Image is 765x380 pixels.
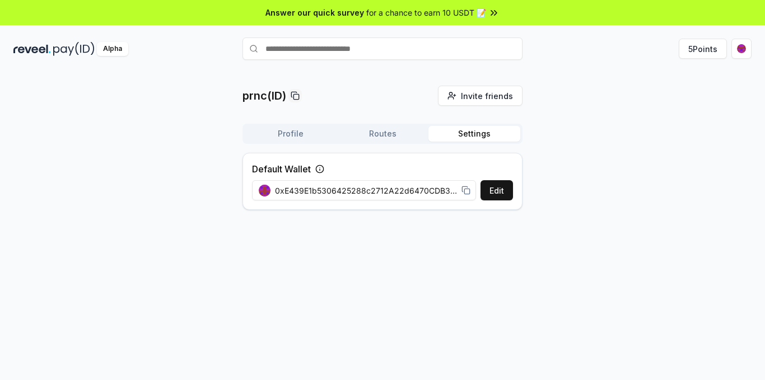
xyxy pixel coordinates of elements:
div: Alpha [97,42,128,56]
img: pay_id [53,42,95,56]
button: Edit [481,180,513,200]
button: Settings [428,126,520,142]
span: Answer our quick survey [265,7,364,18]
span: 0xE439E1b5306425288c2712A22d6470CDB3123549 [275,185,457,196]
span: for a chance to earn 10 USDT 📝 [366,7,486,18]
img: reveel_dark [13,42,51,56]
button: Routes [337,126,428,142]
p: prnc(ID) [242,88,286,104]
button: Invite friends [438,86,523,106]
label: Default Wallet [252,162,311,176]
button: 5Points [679,39,727,59]
button: Profile [245,126,337,142]
span: Invite friends [461,90,513,102]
